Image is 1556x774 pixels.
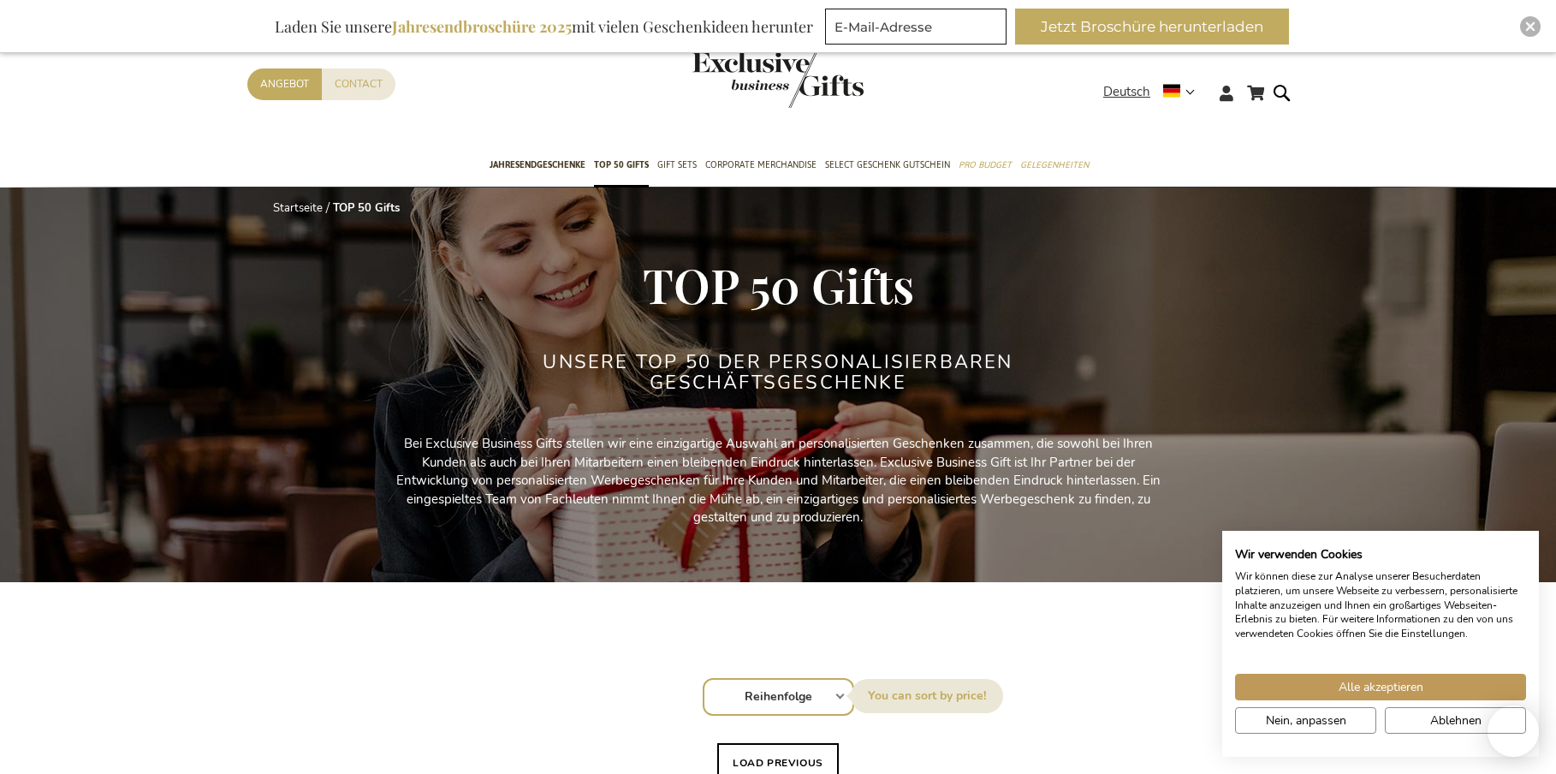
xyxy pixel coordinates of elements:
span: Nein, anpassen [1266,711,1346,729]
span: Gift Sets [657,156,697,174]
b: Jahresendbroschüre 2025 [392,16,572,37]
span: Ablehnen [1430,711,1482,729]
span: TOP 50 Gifts [594,156,649,174]
h2: Unsere TOP 50 der personalisierbaren Geschäftsgeschenke [457,352,1099,393]
button: Jetzt Broschüre herunterladen [1015,9,1289,45]
a: Contact [322,68,395,100]
button: Akzeptieren Sie alle cookies [1235,674,1526,700]
label: Sortieren nach [851,679,1003,713]
span: Alle akzeptieren [1339,678,1423,696]
div: Close [1520,16,1541,37]
span: Gelegenheiten [1020,156,1089,174]
img: Close [1525,21,1535,32]
a: store logo [692,51,778,108]
span: TOP 50 Gifts [643,253,914,316]
span: Select Geschenk Gutschein [825,156,950,174]
button: cookie Einstellungen anpassen [1235,707,1376,734]
p: Bei Exclusive Business Gifts stellen wir eine einzigartige Auswahl an personalisierten Geschenken... [393,435,1163,527]
strong: TOP 50 Gifts [333,200,400,216]
img: Exclusive Business gifts logo [692,51,864,108]
h2: Wir verwenden Cookies [1235,547,1526,563]
button: Alle verweigern cookies [1385,707,1526,734]
span: Jahresendgeschenke [490,156,585,174]
a: Startseite [273,200,323,216]
div: Deutsch [1103,82,1206,102]
a: Angebot [247,68,322,100]
div: Laden Sie unsere mit vielen Geschenkideen herunter [267,9,821,45]
span: Deutsch [1103,82,1150,102]
span: Corporate Merchandise [705,156,817,174]
span: Pro Budget [959,156,1012,174]
form: marketing offers and promotions [825,9,1012,50]
input: E-Mail-Adresse [825,9,1007,45]
iframe: belco-activator-frame [1488,706,1539,757]
p: Wir können diese zur Analyse unserer Besucherdaten platzieren, um unsere Webseite zu verbessern, ... [1235,569,1526,641]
